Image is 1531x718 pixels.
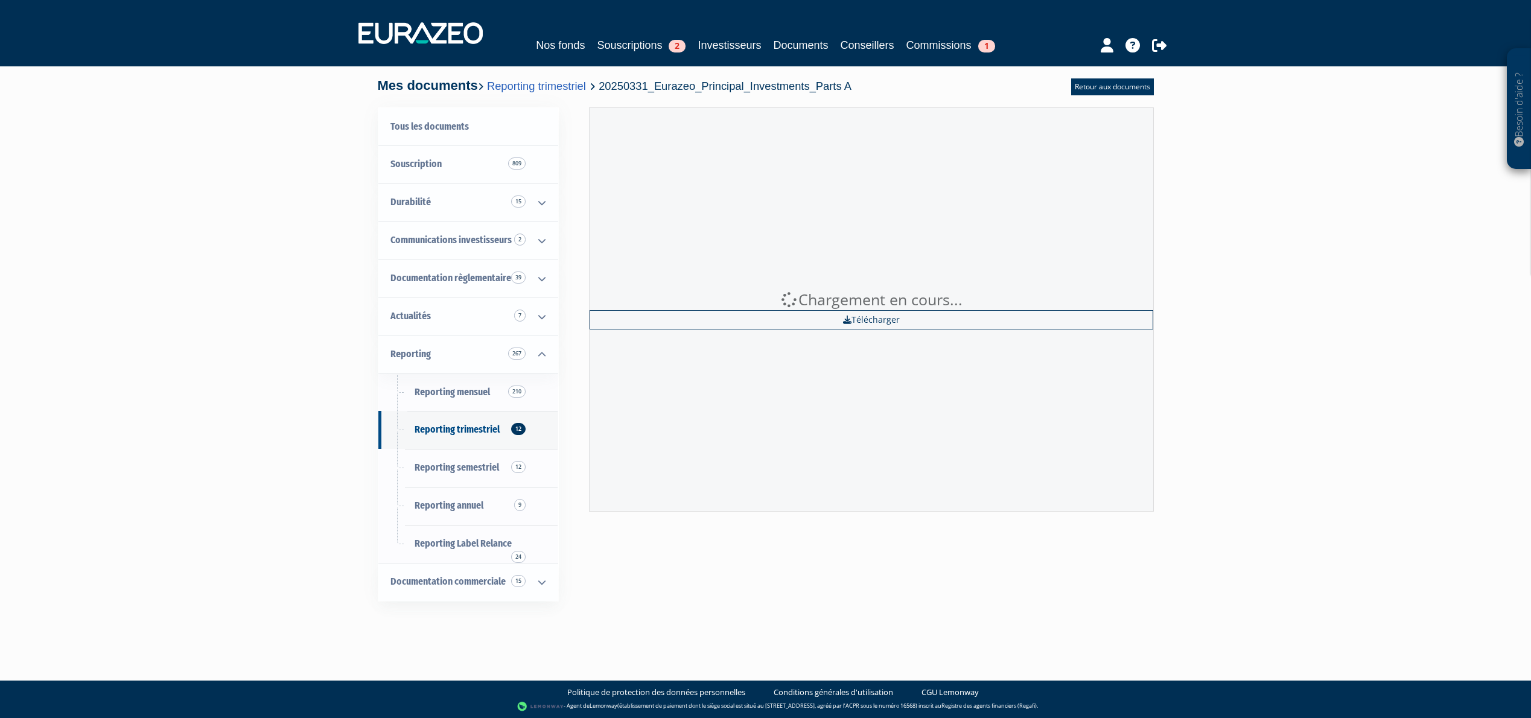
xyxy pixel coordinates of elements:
span: Reporting Label Relance [415,538,512,549]
p: Besoin d'aide ? [1512,55,1526,164]
span: 15 [511,195,526,208]
span: 7 [514,310,526,322]
span: Reporting annuel [415,500,483,511]
span: 39 [511,272,526,284]
img: 1732889491-logotype_eurazeo_blanc_rvb.png [358,22,483,44]
span: Reporting [390,348,431,360]
div: Chargement en cours... [590,289,1153,311]
a: Reporting Label Relance24 [378,525,558,563]
span: Documentation règlementaire [390,272,511,284]
span: 2 [514,234,526,246]
a: Documentation règlementaire 39 [378,259,558,297]
h4: Mes documents [378,78,851,93]
a: Investisseurs [698,37,761,54]
a: Nos fonds [536,37,585,54]
div: - Agent de (établissement de paiement dont le siège social est situé au [STREET_ADDRESS], agréé p... [12,701,1519,713]
a: Lemonway [590,702,617,710]
a: Actualités 7 [378,297,558,335]
a: Registre des agents financiers (Regafi) [941,702,1037,710]
span: Documentation commerciale [390,576,506,587]
a: Souscriptions2 [597,37,686,54]
span: 210 [508,386,526,398]
a: Reporting trimestriel [487,80,586,92]
img: logo-lemonway.png [517,701,564,713]
a: Documents [774,37,829,54]
a: Commissions1 [906,37,995,54]
a: Reporting semestriel12 [378,449,558,487]
span: Actualités [390,310,431,322]
a: Politique de protection des données personnelles [567,687,745,698]
a: Télécharger [590,310,1153,329]
span: 12 [511,423,526,435]
span: 1 [978,40,995,52]
span: 809 [508,157,526,170]
a: Souscription809 [378,145,558,183]
span: Reporting semestriel [415,462,499,473]
a: Reporting annuel9 [378,487,558,525]
span: 20250331_Eurazeo_Principal_Investments_Parts A [599,80,851,92]
span: Reporting mensuel [415,386,490,398]
span: Communications investisseurs [390,234,512,246]
span: 2 [669,40,686,52]
a: CGU Lemonway [921,687,979,698]
a: Reporting trimestriel12 [378,411,558,449]
span: 9 [514,499,526,511]
span: Souscription [390,158,442,170]
span: 24 [511,551,526,563]
a: Retour aux documents [1071,78,1154,95]
a: Reporting mensuel210 [378,373,558,411]
a: Conditions générales d'utilisation [774,687,893,698]
span: 12 [511,461,526,473]
a: Conseillers [841,37,894,54]
span: Reporting trimestriel [415,424,500,435]
a: Communications investisseurs 2 [378,221,558,259]
span: 15 [511,575,526,587]
span: 267 [508,348,526,360]
a: Durabilité 15 [378,183,558,221]
a: Reporting 267 [378,335,558,373]
a: Documentation commerciale 15 [378,563,558,601]
span: Durabilité [390,196,431,208]
a: Tous les documents [378,108,558,146]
